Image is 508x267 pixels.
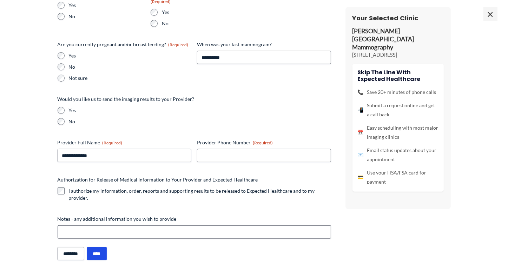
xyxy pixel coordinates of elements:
[358,105,364,115] span: 📲
[169,42,189,47] span: (Required)
[358,101,438,119] li: Submit a request online and get a call back
[69,107,331,114] label: Yes
[358,69,438,82] h4: Skip the line with Expected Healthcare
[483,7,497,21] span: ×
[162,20,238,27] label: No
[69,63,192,70] label: No
[58,215,331,222] label: Notes - any additional information you wish to provide
[58,139,192,146] label: Provider Full Name
[69,52,192,59] label: Yes
[162,9,238,16] label: Yes
[352,52,444,59] p: [STREET_ADDRESS]
[58,96,194,103] legend: Would you like us to send the imaging results to your Provider?
[69,187,331,201] label: I authorize my information, order, reports and supporting results to be released to Expected Heal...
[358,168,438,186] li: Use your HSA/FSA card for payment
[352,27,444,52] p: [PERSON_NAME][GEOGRAPHIC_DATA] Mammography
[358,150,364,159] span: 📧
[358,88,438,97] li: Save 20+ minutes of phone calls
[253,140,273,145] span: (Required)
[58,41,189,48] legend: Are you currently pregnant and/or breast feeding?
[358,173,364,182] span: 💳
[197,139,331,146] label: Provider Phone Number
[103,140,123,145] span: (Required)
[69,118,331,125] label: No
[358,123,438,142] li: Easy scheduling with most major imaging clinics
[358,146,438,164] li: Email status updates about your appointment
[58,176,258,183] legend: Authorization for Release of Medical Information to Your Provider and Expected Healthcare
[197,41,331,48] label: When was your last mammogram?
[69,13,145,20] label: No
[352,14,444,22] h3: Your Selected Clinic
[69,75,192,82] label: Not sure
[358,88,364,97] span: 📞
[358,128,364,137] span: 📅
[69,2,145,9] label: Yes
